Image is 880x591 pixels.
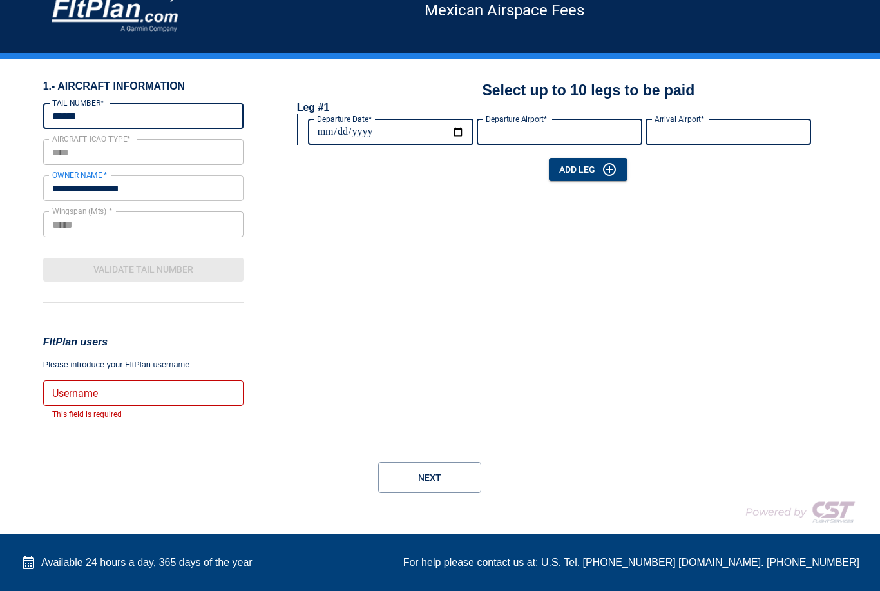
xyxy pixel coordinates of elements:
[21,555,253,570] div: Available 24 hours a day, 365 days of the year
[52,409,234,421] p: This field is required
[655,113,704,124] label: Arrival Airport*
[297,101,330,114] h6: Leg #1
[43,358,244,371] p: Please introduce your FltPlan username
[52,133,131,144] label: AIRCRAFT ICAO TYPE*
[549,158,627,182] button: Add Leg
[403,555,859,570] div: For help please contact us at: U.S. Tel. [PHONE_NUMBER] [DOMAIN_NAME]. [PHONE_NUMBER]
[317,113,372,124] label: Departure Date*
[486,113,547,124] label: Departure Airport*
[731,496,859,528] img: COMPANY LOGO
[43,334,244,351] h3: FltPlan users
[52,170,108,180] label: OWNER NAME *
[43,80,244,93] h6: 1.- AIRCRAFT INFORMATION
[180,10,828,11] h5: Mexican Airspace Fees
[52,206,112,217] label: Wingspan (Mts) *
[378,462,481,493] button: Next
[52,97,104,108] label: TAIL NUMBER*
[482,80,694,101] h4: Select up to 10 legs to be paid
